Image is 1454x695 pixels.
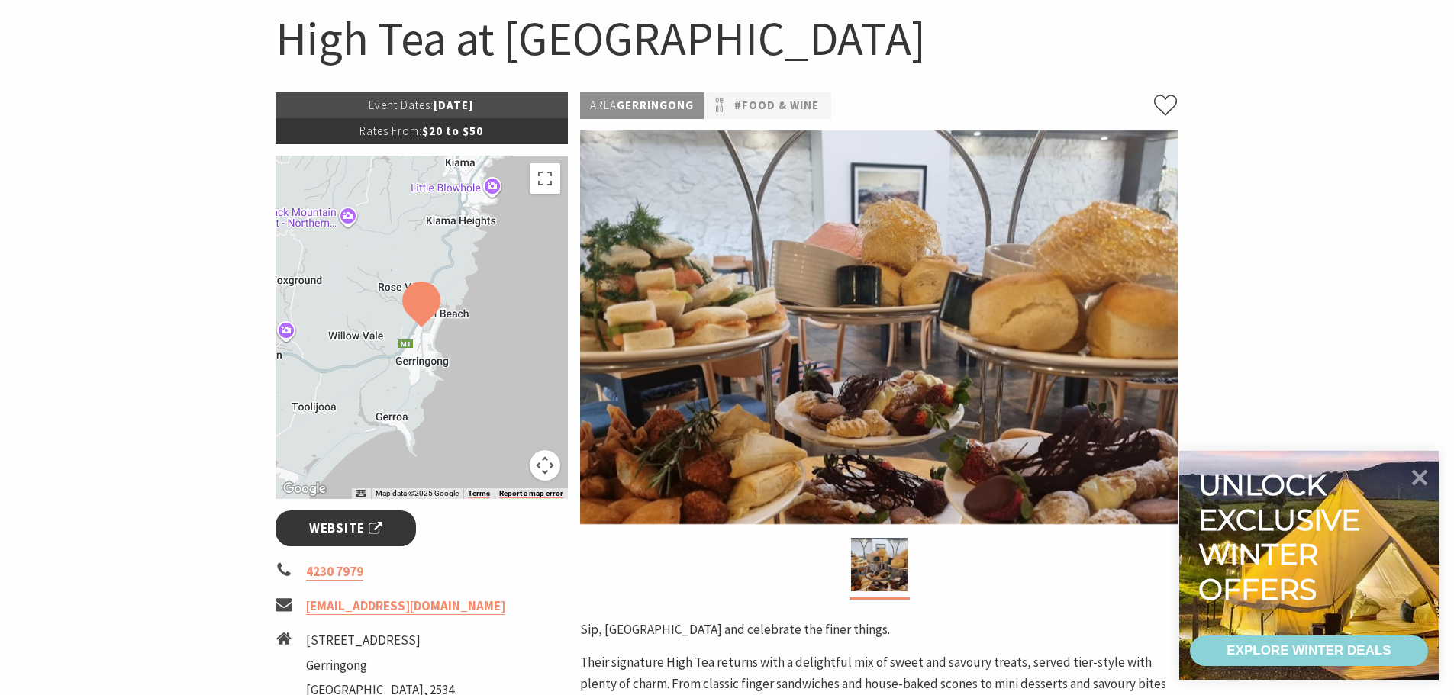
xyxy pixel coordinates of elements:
[276,118,569,144] p: $20 to $50
[359,124,422,138] span: Rates From:
[306,597,505,615] a: [EMAIL_ADDRESS][DOMAIN_NAME]
[276,92,569,118] p: [DATE]
[580,130,1178,524] img: High Tea
[1190,635,1428,666] a: EXPLORE WINTER DEALS
[279,479,330,499] img: Google
[279,479,330,499] a: Open this area in Google Maps (opens a new window)
[530,163,560,194] button: Toggle fullscreen view
[590,98,617,112] span: Area
[530,450,560,481] button: Map camera controls
[580,619,1178,640] p: Sip, [GEOGRAPHIC_DATA] and celebrate the finer things.
[306,563,363,581] a: 4230 7979
[369,98,434,112] span: Event Dates:
[1198,468,1367,607] div: Unlock exclusive winter offers
[309,518,382,539] span: Website
[306,655,454,676] li: Gerringong
[499,489,563,498] a: Report a map error
[276,8,1179,69] h1: High Tea at [GEOGRAPHIC_DATA]
[1227,635,1391,666] div: EXPLORE WINTER DEALS
[356,488,366,499] button: Keyboard shortcuts
[306,630,454,651] li: [STREET_ADDRESS]
[734,96,819,115] a: #Food & Wine
[376,489,459,497] span: Map data ©2025 Google
[468,489,490,498] a: Terms (opens in new tab)
[276,510,417,546] a: Website
[851,538,908,591] img: High Tea
[580,92,704,119] p: Gerringong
